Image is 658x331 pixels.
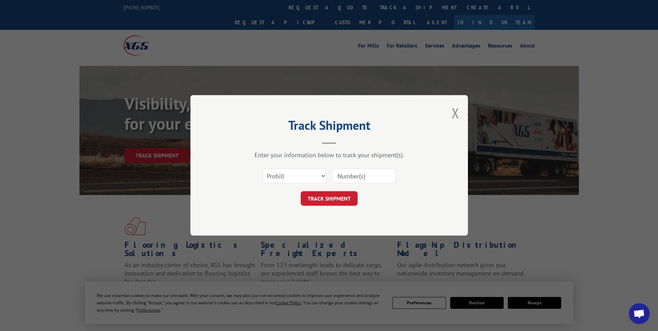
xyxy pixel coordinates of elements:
[301,192,358,206] button: TRACK SHIPMENT
[332,169,395,184] input: Number(s)
[452,104,459,122] button: Close modal
[225,151,433,159] div: Enter your information below to track your shipment(s).
[629,303,650,324] a: Open chat
[225,120,433,134] h2: Track Shipment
